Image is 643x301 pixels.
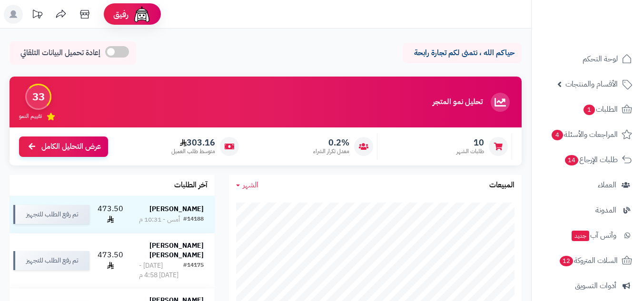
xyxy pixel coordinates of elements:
[174,181,208,190] h3: آخر الطلبات
[171,137,215,148] span: 303.16
[572,231,589,241] span: جديد
[595,204,616,217] span: المدونة
[578,22,634,42] img: logo-2.png
[19,136,108,157] a: عرض التحليل الكامل
[537,98,637,121] a: الطلبات1
[537,224,637,247] a: وآتس آبجديد
[565,78,618,91] span: الأقسام والمنتجات
[183,261,204,280] div: #14175
[41,141,101,152] span: عرض التحليل الكامل
[598,178,616,192] span: العملاء
[552,130,563,140] span: 4
[571,229,616,242] span: وآتس آب
[575,279,616,292] span: أدوات التسويق
[456,137,484,148] span: 10
[139,261,183,280] div: [DATE] - [DATE] 4:58 م
[537,174,637,196] a: العملاء
[456,147,484,155] span: طلبات الشهر
[20,48,100,58] span: إعادة تحميل البيانات التلقائي
[149,204,204,214] strong: [PERSON_NAME]
[537,274,637,297] a: أدوات التسويق
[19,112,42,120] span: تقييم النمو
[583,103,618,116] span: الطلبات
[489,181,514,190] h3: المبيعات
[139,215,180,224] div: أمس - 10:31 م
[433,98,483,107] h3: تحليل نمو المتجر
[564,153,618,166] span: طلبات الإرجاع
[559,254,618,267] span: السلات المتروكة
[183,215,204,224] div: #14188
[243,179,258,191] span: الشهر
[13,251,89,270] div: تم رفع الطلب للتجهيز
[537,148,637,171] a: طلبات الإرجاع14
[584,105,595,115] span: 1
[171,147,215,155] span: متوسط طلب العميل
[410,48,514,58] p: حياكم الله ، نتمنى لكم تجارة رابحة
[583,52,618,66] span: لوحة التحكم
[132,5,151,24] img: ai-face.png
[537,199,637,222] a: المدونة
[537,249,637,272] a: السلات المتروكة12
[236,180,258,191] a: الشهر
[149,241,204,260] strong: [PERSON_NAME] [PERSON_NAME]
[93,196,128,233] td: 473.50
[537,123,637,146] a: المراجعات والأسئلة4
[313,137,349,148] span: 0.2%
[560,256,574,266] span: 12
[537,48,637,70] a: لوحة التحكم
[93,233,128,288] td: 473.50
[25,5,49,26] a: تحديثات المنصة
[551,128,618,141] span: المراجعات والأسئلة
[13,205,89,224] div: تم رفع الطلب للتجهيز
[313,147,349,155] span: معدل تكرار الشراء
[113,9,129,20] span: رفيق
[565,155,579,165] span: 14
